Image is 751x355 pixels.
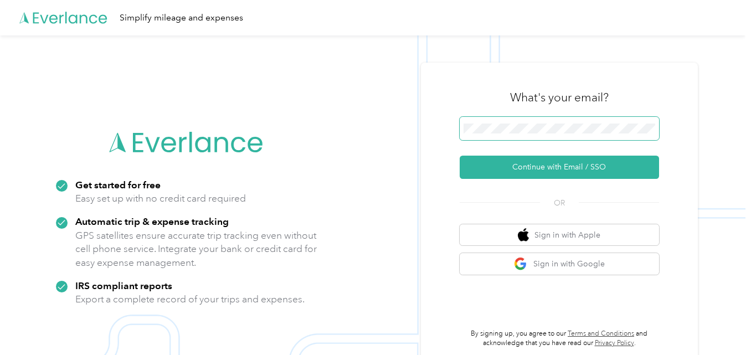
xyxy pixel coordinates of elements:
[460,156,659,179] button: Continue with Email / SSO
[595,339,634,347] a: Privacy Policy
[75,215,229,227] strong: Automatic trip & expense tracking
[75,292,305,306] p: Export a complete record of your trips and expenses.
[510,90,609,105] h3: What's your email?
[514,257,528,271] img: google logo
[460,224,659,246] button: apple logoSign in with Apple
[518,228,529,242] img: apple logo
[75,229,317,270] p: GPS satellites ensure accurate trip tracking even without cell phone service. Integrate your bank...
[460,329,659,348] p: By signing up, you agree to our and acknowledge that you have read our .
[120,11,243,25] div: Simplify mileage and expenses
[75,179,161,191] strong: Get started for free
[75,192,246,205] p: Easy set up with no credit card required
[568,330,634,338] a: Terms and Conditions
[75,280,172,291] strong: IRS compliant reports
[460,253,659,275] button: google logoSign in with Google
[540,197,579,209] span: OR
